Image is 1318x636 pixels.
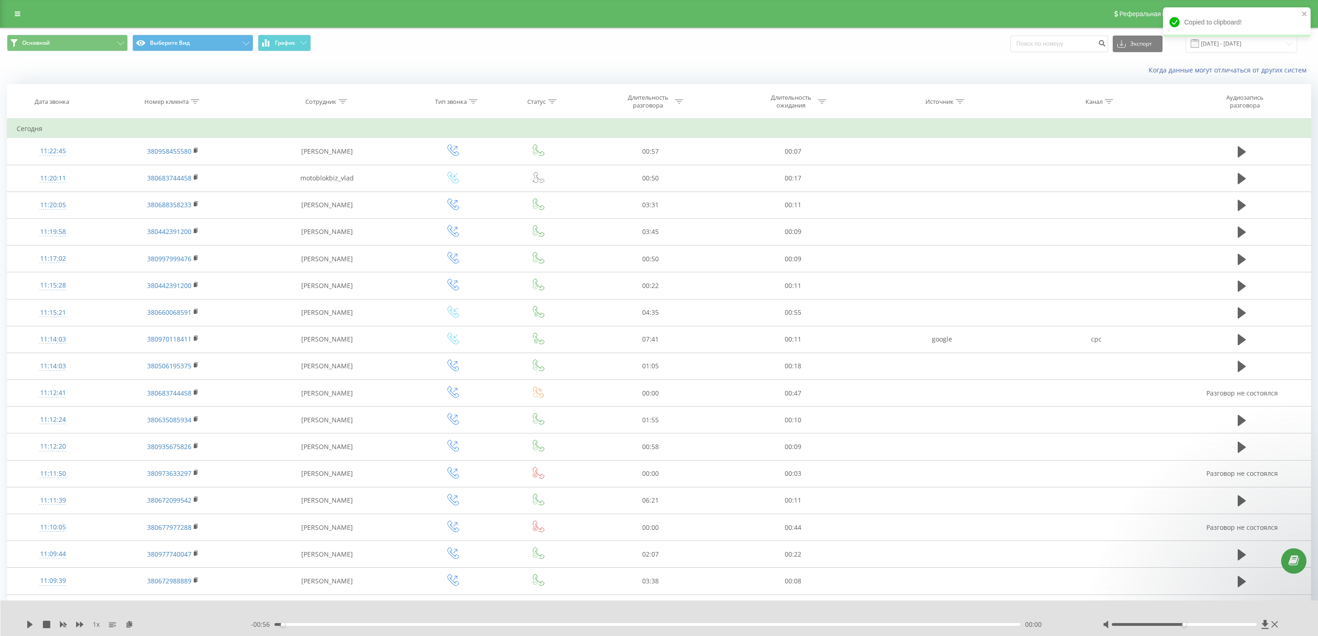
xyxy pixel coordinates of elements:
iframe: Intercom live chat [1287,584,1309,606]
td: [PERSON_NAME] [247,541,407,568]
td: [PERSON_NAME] [247,487,407,514]
td: 06:21 [579,487,722,514]
div: 11:09:44 [17,545,89,563]
a: 380506195375 [147,361,191,370]
td: [PERSON_NAME] [247,380,407,407]
a: 380635085934 [147,415,191,424]
td: 04:35 [579,299,722,326]
td: [PERSON_NAME] [247,433,407,460]
a: 380683744458 [147,174,191,182]
td: 00:18 [722,353,865,379]
a: 380935675826 [147,442,191,451]
div: Тип звонка [435,98,467,106]
td: 01:55 [579,407,722,433]
a: 380672099542 [147,496,191,504]
div: Сотрудник [305,98,336,106]
div: 11:12:20 [17,438,89,456]
div: Источник [925,98,954,106]
input: Поиск по номеру [1010,36,1108,52]
td: 00:50 [579,165,722,192]
td: 07:41 [579,326,722,353]
div: 11:17:02 [17,250,89,268]
span: 00:00 [1025,620,1042,629]
td: 00:15 [579,594,722,621]
div: Дата звонка [35,98,69,106]
td: 00:58 [579,433,722,460]
td: [PERSON_NAME] [247,568,407,594]
td: 00:09 [722,433,865,460]
span: Реферальная программа [1119,10,1195,18]
span: Разговор не состоялся [1206,389,1278,397]
a: 380977740047 [147,550,191,558]
div: Длительность ожидания [766,94,816,109]
td: 00:22 [722,541,865,568]
div: 11:20:11 [17,169,89,187]
div: Copied to clipboard! [1163,7,1311,37]
div: 11:14:03 [17,357,89,375]
td: 00:50 [579,246,722,272]
a: 380688358233 [147,200,191,209]
td: 00:11 [722,487,865,514]
td: 00:55 [722,299,865,326]
td: google [865,326,1019,353]
td: 03:45 [579,218,722,245]
span: - 00:56 [251,620,274,629]
div: Аудиозапись разговора [1215,94,1275,109]
div: 11:12:41 [17,384,89,402]
td: Сегодня [7,120,1311,138]
td: 00:11 [722,192,865,218]
td: [PERSON_NAME] [247,514,407,541]
span: График [275,40,295,46]
a: 380442391200 [147,227,191,236]
td: 00:00 [579,460,722,487]
td: 00:10 [722,407,865,433]
div: 11:11:50 [17,465,89,483]
button: Основной [7,35,128,51]
a: 380970118411 [147,335,191,343]
button: Выберите Вид [132,35,253,51]
td: [PERSON_NAME] [247,460,407,487]
td: 00:15 [722,594,865,621]
td: cpc [1019,326,1174,353]
div: 11:20:05 [17,196,89,214]
button: close [1301,10,1308,19]
div: 11:15:21 [17,304,89,322]
div: 11:19:58 [17,223,89,241]
td: 03:38 [579,568,722,594]
a: Когда данные могут отличаться от других систем [1149,66,1311,74]
td: 00:47 [722,380,865,407]
div: 11:09:32 [17,599,89,617]
td: [PERSON_NAME] [247,353,407,379]
td: 00:44 [722,514,865,541]
td: 00:57 [579,138,722,165]
a: 380677977288 [147,523,191,532]
td: [PERSON_NAME] [247,138,407,165]
td: [PERSON_NAME] [247,299,407,326]
button: Экспорт [1113,36,1163,52]
td: 00:11 [722,326,865,353]
td: 00:03 [722,460,865,487]
td: 00:22 [579,272,722,299]
div: 11:09:39 [17,572,89,590]
td: [PERSON_NAME] [247,594,407,621]
div: Канал [1085,98,1103,106]
td: 00:07 [722,138,865,165]
td: [PERSON_NAME] [247,192,407,218]
div: 11:10:05 [17,518,89,536]
td: [PERSON_NAME] [247,218,407,245]
td: 01:05 [579,353,722,379]
div: Номер клиента [144,98,189,106]
button: График [258,35,311,51]
a: 380973633297 [147,469,191,478]
a: 380997999476 [147,254,191,263]
div: 11:15:28 [17,276,89,294]
div: Длительность разговора [623,94,673,109]
div: Accessibility label [281,623,285,626]
td: 03:31 [579,192,722,218]
td: 00:00 [579,380,722,407]
td: [PERSON_NAME] [247,246,407,272]
a: 380660068591 [147,308,191,317]
div: 11:14:03 [17,330,89,348]
td: motoblokbiz_vlad [247,165,407,192]
a: 380672988889 [147,576,191,585]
